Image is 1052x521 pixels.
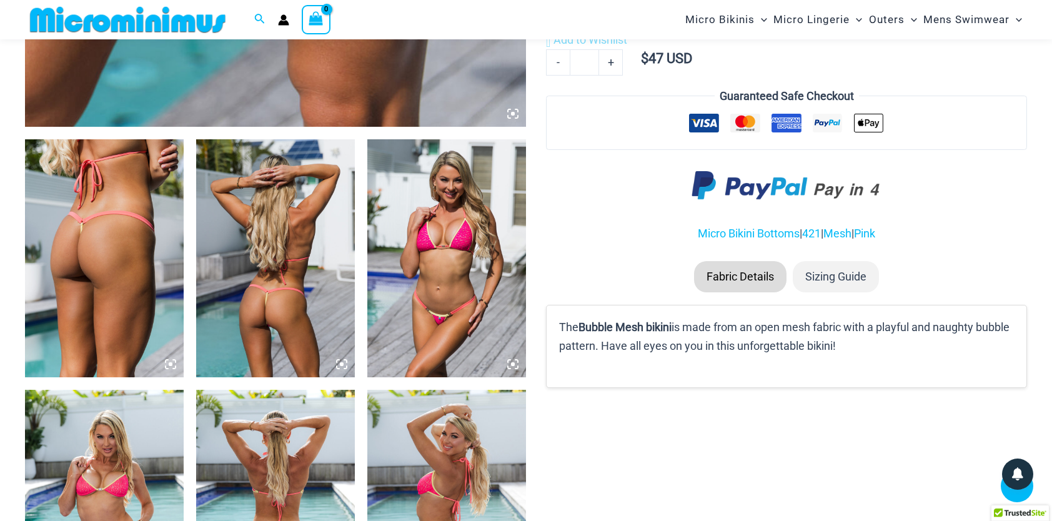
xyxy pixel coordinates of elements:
a: Search icon link [254,12,265,27]
a: Micro Bikini Bottoms [698,227,800,240]
a: 421 [802,227,821,240]
img: Bubble Mesh Highlight Pink 309 Top 421 Micro [196,139,355,377]
bdi: 47 USD [641,51,692,66]
span: Micro Lingerie [773,4,850,36]
a: OutersMenu ToggleMenu Toggle [866,4,920,36]
img: Bubble Mesh Highlight Pink 309 Top 421 Micro [367,139,526,377]
span: Menu Toggle [850,4,862,36]
legend: Guaranteed Safe Checkout [715,87,859,106]
span: Add to Wishlist [553,33,627,46]
a: Micro LingerieMenu ToggleMenu Toggle [770,4,865,36]
span: Menu Toggle [755,4,767,36]
a: Pink [854,227,875,240]
li: Fabric Details [694,261,787,292]
a: Account icon link [278,14,289,26]
span: Micro Bikinis [685,4,755,36]
p: | | | [546,224,1027,243]
b: Bubble Mesh bikini [578,320,672,334]
a: - [546,49,570,76]
span: Mens Swimwear [923,4,1010,36]
img: MM SHOP LOGO FLAT [25,6,231,34]
span: Outers [869,4,905,36]
a: Add to Wishlist [546,31,627,49]
a: View Shopping Cart, empty [302,5,330,34]
a: Mens SwimwearMenu ToggleMenu Toggle [920,4,1025,36]
a: Mesh [823,227,851,240]
span: Menu Toggle [1010,4,1022,36]
input: Product quantity [570,49,599,76]
span: Menu Toggle [905,4,917,36]
nav: Site Navigation [680,2,1027,37]
a: + [599,49,623,76]
li: Sizing Guide [793,261,879,292]
span: $ [641,51,648,66]
a: Micro BikinisMenu ToggleMenu Toggle [682,4,770,36]
img: Bubble Mesh Highlight Pink 421 Micro [25,139,184,377]
p: The is made from an open mesh fabric with a playful and naughty bubble pattern. Have all eyes on ... [559,318,1014,355]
